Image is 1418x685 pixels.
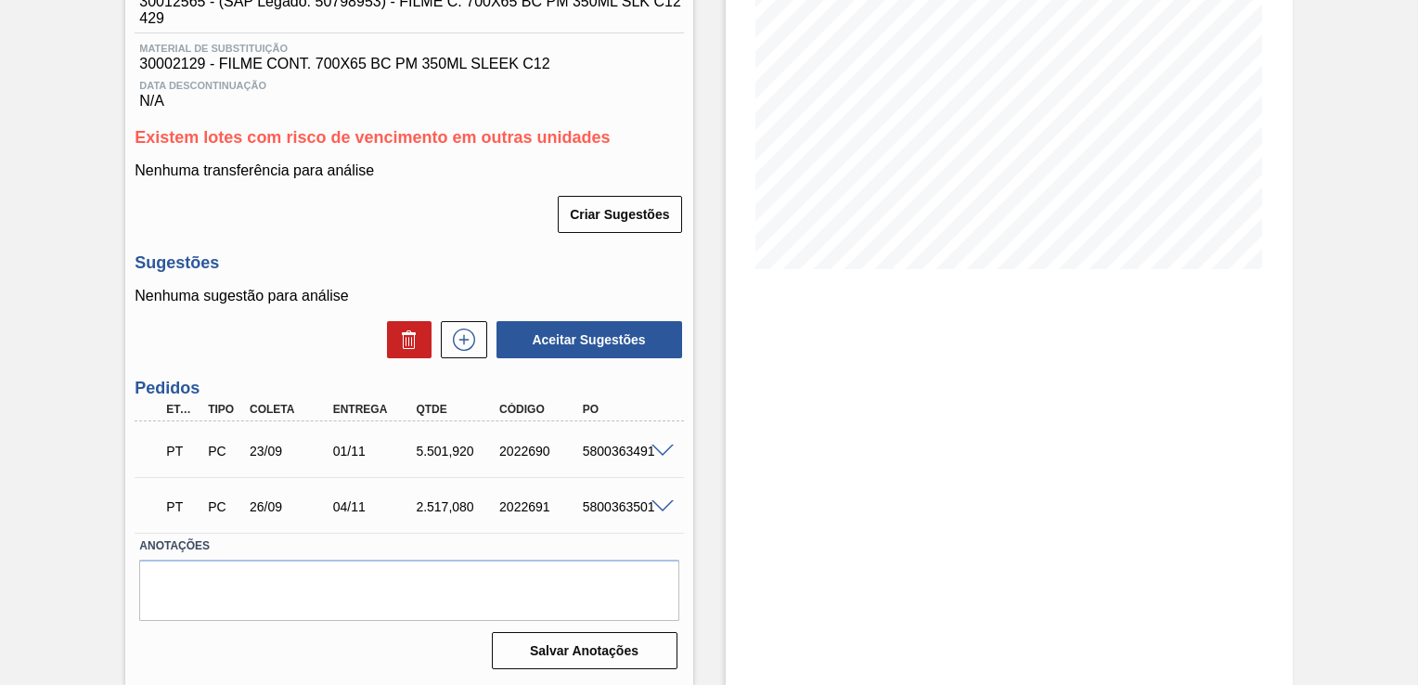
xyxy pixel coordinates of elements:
div: 2022691 [495,499,586,514]
div: Pedido de Compra [203,499,245,514]
div: 23/09/2025 [245,444,336,459]
div: Tipo [203,403,245,416]
span: Existem lotes com risco de vencimento em outras unidades [135,128,610,147]
div: Qtde [411,403,502,416]
div: 01/11/2025 [329,444,419,459]
div: 5800363491 [578,444,669,459]
div: Coleta [245,403,336,416]
h3: Pedidos [135,379,683,398]
div: Pedido de Compra [203,444,245,459]
span: Material de Substituição [139,43,678,54]
div: 2.517,080 [411,499,502,514]
p: Nenhuma transferência para análise [135,162,683,179]
div: Aceitar Sugestões [487,319,684,360]
button: Salvar Anotações [492,632,677,669]
div: 2022690 [495,444,586,459]
span: Data Descontinuação [139,80,678,91]
span: 30002129 - FILME CONT. 700X65 BC PM 350ML SLEEK C12 [139,56,678,72]
div: Nova sugestão [432,321,487,358]
div: N/A [135,72,683,110]
label: Anotações [139,533,678,560]
div: Pedido em Trânsito [161,431,203,472]
button: Criar Sugestões [558,196,681,233]
div: Entrega [329,403,419,416]
p: Nenhuma sugestão para análise [135,288,683,304]
p: PT [166,499,199,514]
div: 04/11/2025 [329,499,419,514]
div: 26/09/2025 [245,499,336,514]
div: 5.501,920 [411,444,502,459]
div: Código [495,403,586,416]
div: Criar Sugestões [560,194,683,235]
div: Etapa [161,403,203,416]
div: 5800363501 [578,499,669,514]
div: Excluir Sugestões [378,321,432,358]
button: Aceitar Sugestões [496,321,682,358]
div: PO [578,403,669,416]
p: PT [166,444,199,459]
div: Pedido em Trânsito [161,486,203,527]
h3: Sugestões [135,253,683,273]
